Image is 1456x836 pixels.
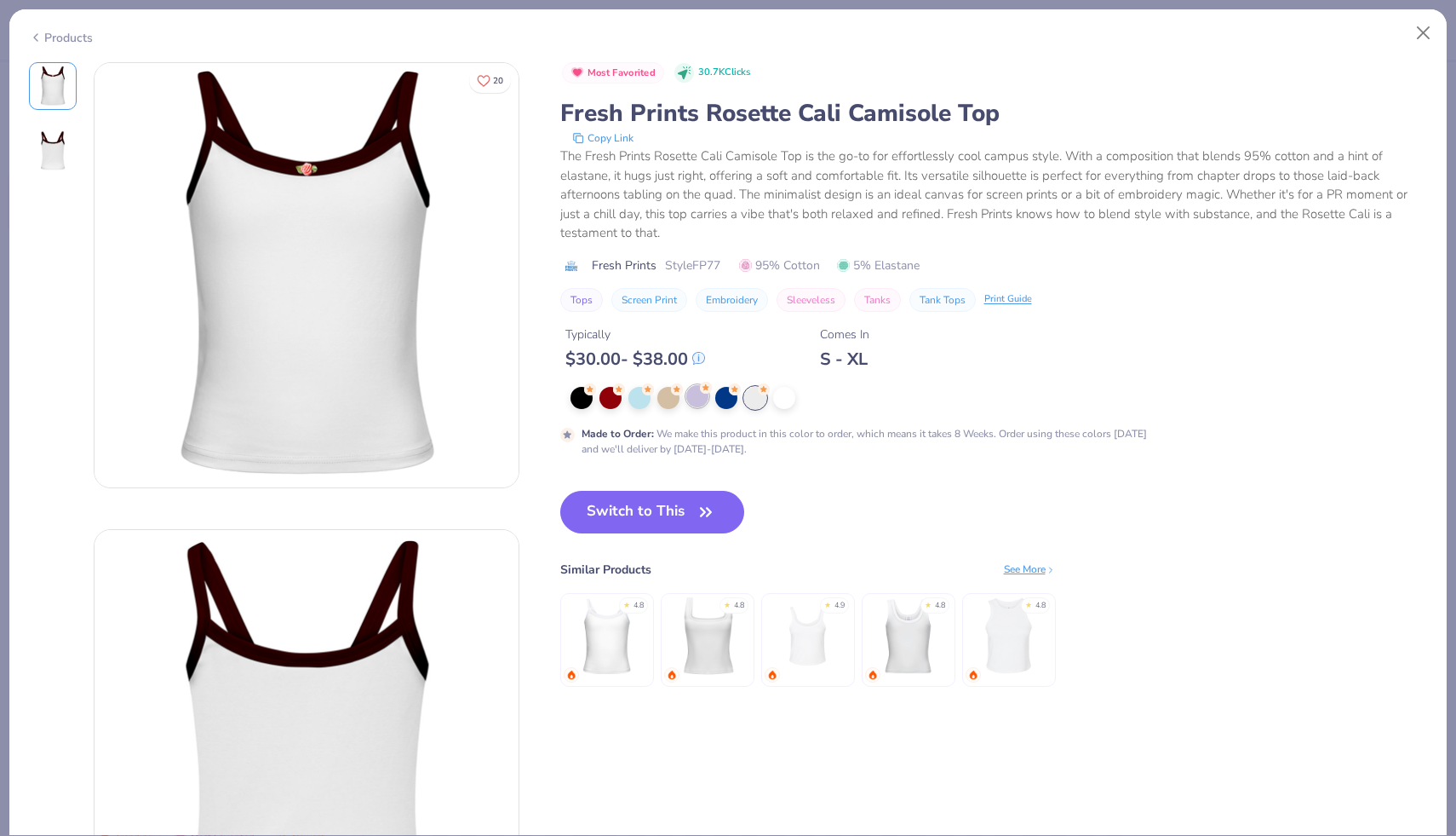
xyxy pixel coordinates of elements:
[984,292,1032,307] div: Print Guide
[565,349,705,370] div: $ 30.00 - $ 38.00
[633,600,644,612] div: 4.8
[582,427,654,441] strong: Made to Order :
[611,288,687,312] button: Screen Print
[696,288,768,312] button: Embroidery
[698,66,750,80] span: 30.7K Clicks
[665,257,720,274] span: Style FP77
[570,66,584,79] img: Most Favorited sort
[935,600,945,612] div: 4.8
[734,600,744,612] div: 4.8
[739,257,820,274] span: 95% Cotton
[820,349,869,370] div: S - XL
[724,600,731,607] div: ★
[566,670,576,680] img: trending.gif
[868,670,878,680] img: trending.gif
[767,670,777,680] img: trending.gif
[592,257,656,274] span: Fresh Prints
[560,561,651,579] div: Similar Products
[560,259,583,273] img: brand logo
[562,62,665,84] button: Badge Button
[32,130,73,171] img: Back
[837,257,920,274] span: 5% Elastane
[854,288,901,312] button: Tanks
[1407,17,1440,49] button: Close
[868,596,949,677] img: Fresh Prints Sunset Blvd Ribbed Scoop Tank Top
[667,670,677,680] img: trending.gif
[469,68,511,93] button: Like
[777,288,846,312] button: Sleeveless
[820,326,869,343] div: Comes In
[824,600,831,607] div: ★
[565,326,705,343] div: Typically
[667,596,748,677] img: Fresh Prints Sydney Square Neck Tank Top
[560,491,745,533] button: Switch to This
[566,596,647,677] img: Fresh Prints Cali Camisole Top
[560,147,1428,243] div: The Fresh Prints Rosette Cali Camisole Top is the go-to for effortlessly cool campus style. With ...
[29,29,93,47] div: Products
[560,97,1428,130] div: Fresh Prints Rosette Cali Camisole Top
[567,130,639,147] button: copy to clipboard
[767,596,848,677] img: Bella Canvas Ladies' Micro Ribbed Scoop Tank
[834,600,845,612] div: 4.9
[32,66,73,107] img: Front
[1025,600,1032,607] div: ★
[623,600,630,607] div: ★
[560,288,603,312] button: Tops
[968,670,978,680] img: trending.gif
[1035,600,1046,612] div: 4.8
[968,596,1049,677] img: Bella + Canvas Ladies' Micro Ribbed Racerback Tank
[493,77,503,85] span: 20
[588,68,656,78] span: Most Favorited
[1004,562,1056,577] div: See More
[925,600,931,607] div: ★
[909,288,976,312] button: Tank Tops
[582,426,1160,457] div: We make this product in this color to order, which means it takes 8 Weeks. Order using these colo...
[95,63,519,487] img: Front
